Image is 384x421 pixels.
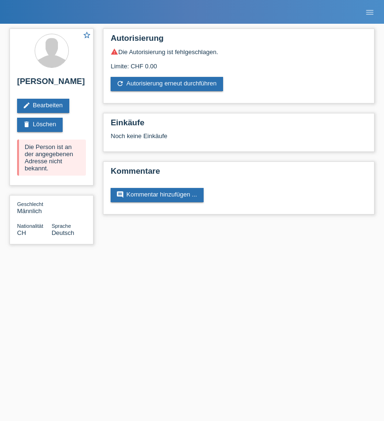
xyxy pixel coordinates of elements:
[17,140,86,176] div: Die Person ist an der angegebenen Adresse nicht bekannt.
[111,48,367,56] div: Die Autorisierung ist fehlgeschlagen.
[23,121,30,128] i: delete
[17,201,43,207] span: Geschlecht
[365,8,375,17] i: menu
[111,48,118,56] i: warning
[360,9,379,15] a: menu
[116,80,124,87] i: refresh
[23,102,30,109] i: edit
[17,200,52,215] div: Männlich
[17,118,63,132] a: deleteLöschen
[17,99,69,113] a: editBearbeiten
[116,191,124,198] i: comment
[111,118,367,132] h2: Einkäufe
[52,223,71,229] span: Sprache
[111,56,367,70] div: Limite: CHF 0.00
[111,34,367,48] h2: Autorisierung
[83,31,91,41] a: star_border
[52,229,75,236] span: Deutsch
[111,77,223,91] a: refreshAutorisierung erneut durchführen
[111,132,367,147] div: Noch keine Einkäufe
[83,31,91,39] i: star_border
[111,188,204,202] a: commentKommentar hinzufügen ...
[17,77,86,91] h2: [PERSON_NAME]
[17,229,26,236] span: Schweiz
[111,167,367,181] h2: Kommentare
[17,223,43,229] span: Nationalität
